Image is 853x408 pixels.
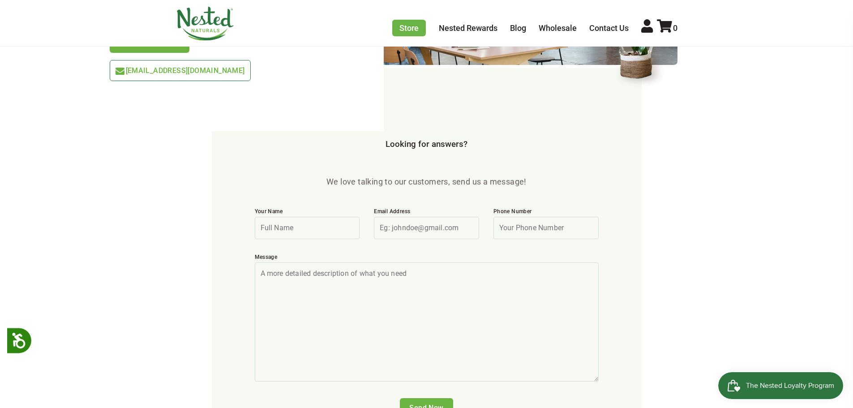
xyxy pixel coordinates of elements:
a: Nested Rewards [439,23,497,33]
iframe: Button to open loyalty program pop-up [718,372,844,399]
label: Message [255,253,599,262]
a: [EMAIL_ADDRESS][DOMAIN_NAME] [110,60,251,81]
img: Nested Naturals [176,7,234,41]
a: Contact Us [589,23,629,33]
label: Email Address [374,208,479,217]
input: Full Name [255,217,360,239]
input: Your Phone Number [493,217,599,239]
a: Store [392,20,426,36]
a: Blog [510,23,526,33]
p: We love talking to our customers, send us a message! [248,176,606,188]
input: Eg: johndoe@gmail.com [374,217,479,239]
span: 0 [673,23,677,33]
label: Your Name [255,208,360,217]
label: Phone Number [493,208,599,217]
span: [EMAIL_ADDRESS][DOMAIN_NAME] [126,66,245,75]
a: Wholesale [539,23,577,33]
h3: Looking for answers? [176,140,677,150]
a: 0 [657,23,677,33]
img: icon-email-light-green.svg [116,68,124,75]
